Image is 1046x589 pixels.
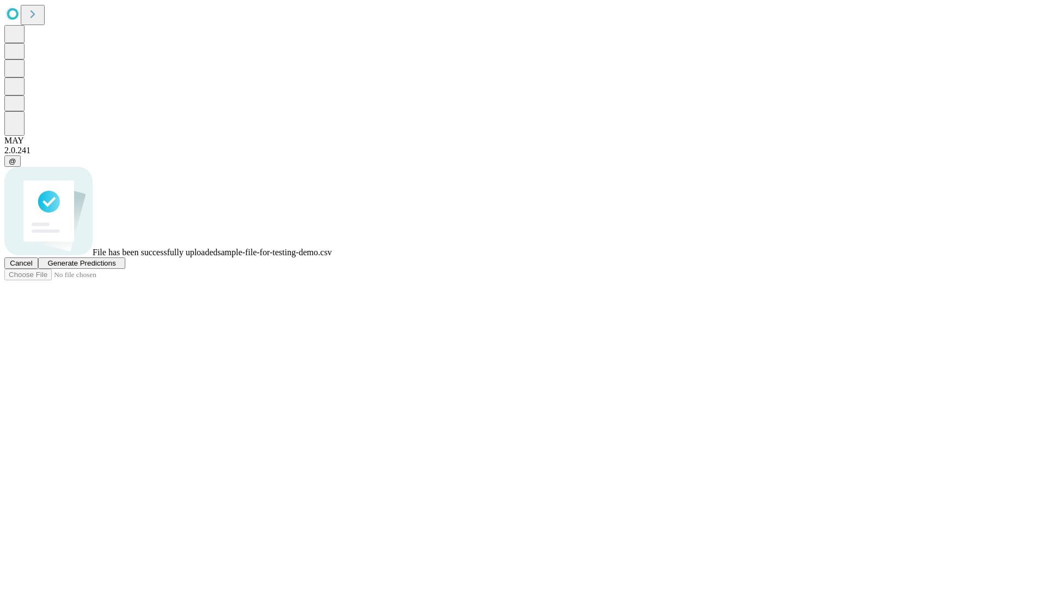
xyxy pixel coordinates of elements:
span: Generate Predictions [47,259,115,267]
div: MAY [4,136,1042,146]
button: Cancel [4,257,38,269]
button: @ [4,155,21,167]
span: File has been successfully uploaded [93,248,217,257]
div: 2.0.241 [4,146,1042,155]
span: @ [9,157,16,165]
button: Generate Predictions [38,257,125,269]
span: Cancel [10,259,33,267]
span: sample-file-for-testing-demo.csv [217,248,332,257]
